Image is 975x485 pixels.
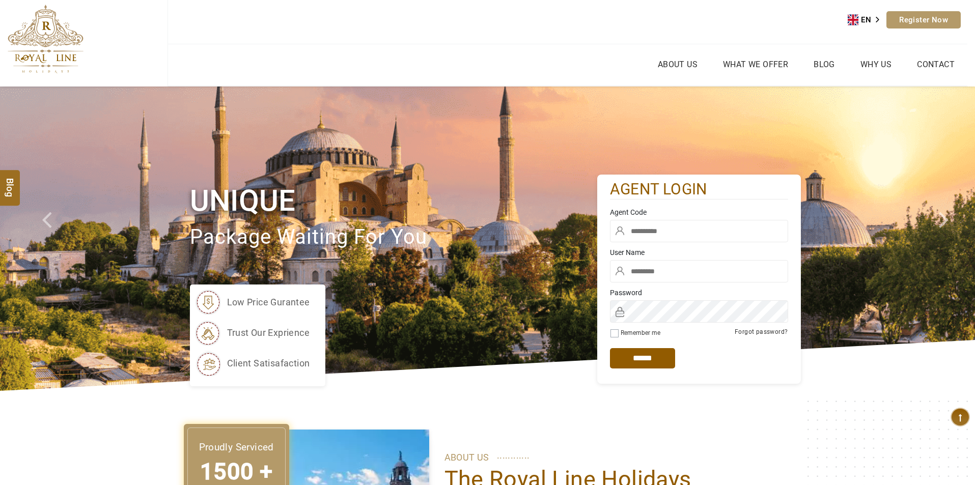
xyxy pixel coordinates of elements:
a: About Us [655,57,700,72]
p: package waiting for you [190,220,597,254]
span: Blog [4,178,17,186]
p: ABOUT US [444,450,786,465]
li: low price gurantee [195,290,310,315]
span: ............ [497,448,530,463]
h2: agent login [610,180,788,199]
a: Contact [914,57,957,72]
aside: Language selected: English [848,12,886,27]
label: User Name [610,247,788,258]
label: Agent Code [610,207,788,217]
a: Blog [811,57,838,72]
a: Register Now [886,11,961,28]
img: The Royal Line Holidays [8,5,83,73]
a: What we Offer [720,57,791,72]
h1: Unique [190,182,597,220]
li: client satisafaction [195,351,310,376]
li: trust our exprience [195,320,310,346]
label: Remember me [621,329,660,336]
a: Forgot password? [735,328,788,335]
a: Check next prev [29,87,78,391]
label: Password [610,288,788,298]
a: Why Us [858,57,894,72]
a: Check next image [926,87,975,391]
div: Language [848,12,886,27]
a: EN [848,12,886,27]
